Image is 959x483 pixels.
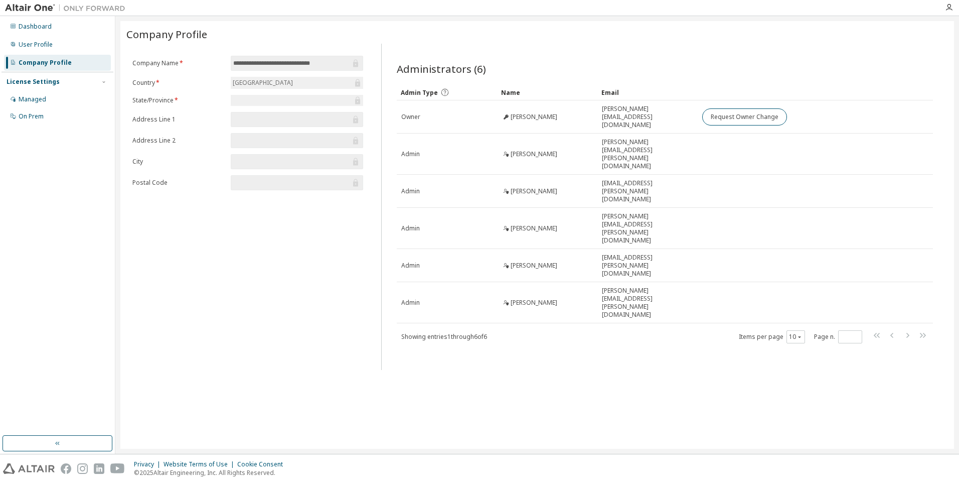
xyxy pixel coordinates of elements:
div: User Profile [19,41,53,49]
div: Name [501,84,593,100]
div: [GEOGRAPHIC_DATA] [231,77,363,89]
div: Managed [19,95,46,103]
div: On Prem [19,112,44,120]
span: Showing entries 1 through 6 of 6 [401,332,487,341]
img: facebook.svg [61,463,71,474]
span: [PERSON_NAME] [511,150,557,158]
label: City [132,158,225,166]
span: Admin [401,224,420,232]
span: [PERSON_NAME] [511,262,557,270]
button: 10 [789,333,803,341]
span: [PERSON_NAME][EMAIL_ADDRESS][DOMAIN_NAME] [602,105,693,129]
span: Owner [401,113,420,121]
span: Admin [401,150,420,158]
div: Website Terms of Use [164,460,237,468]
img: Altair One [5,3,130,13]
div: Privacy [134,460,164,468]
span: Administrators (6) [397,62,486,76]
span: [PERSON_NAME] [511,187,557,195]
span: Admin [401,262,420,270]
span: [PERSON_NAME] [511,224,557,232]
div: Email [601,84,694,100]
div: [GEOGRAPHIC_DATA] [231,77,294,88]
img: instagram.svg [77,463,88,474]
span: [PERSON_NAME] [511,113,557,121]
span: [PERSON_NAME][EMAIL_ADDRESS][PERSON_NAME][DOMAIN_NAME] [602,138,693,170]
p: © 2025 Altair Engineering, Inc. All Rights Reserved. [134,468,289,477]
label: Address Line 2 [132,137,225,145]
span: Items per page [739,330,805,343]
span: Admin Type [401,88,438,97]
div: License Settings [7,78,60,86]
span: Admin [401,299,420,307]
div: Dashboard [19,23,52,31]
div: Cookie Consent [237,460,289,468]
img: linkedin.svg [94,463,104,474]
span: Page n. [814,330,862,343]
label: Company Name [132,59,225,67]
span: [EMAIL_ADDRESS][PERSON_NAME][DOMAIN_NAME] [602,254,693,278]
div: Company Profile [19,59,72,67]
label: Postal Code [132,179,225,187]
span: Admin [401,187,420,195]
span: [EMAIL_ADDRESS][PERSON_NAME][DOMAIN_NAME] [602,179,693,203]
img: youtube.svg [110,463,125,474]
img: altair_logo.svg [3,463,55,474]
span: [PERSON_NAME] [511,299,557,307]
button: Request Owner Change [702,108,787,126]
label: Country [132,79,225,87]
span: [PERSON_NAME][EMAIL_ADDRESS][PERSON_NAME][DOMAIN_NAME] [602,287,693,319]
span: Company Profile [126,27,207,41]
span: [PERSON_NAME][EMAIL_ADDRESS][PERSON_NAME][DOMAIN_NAME] [602,212,693,245]
label: State/Province [132,96,225,104]
label: Address Line 1 [132,115,225,124]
